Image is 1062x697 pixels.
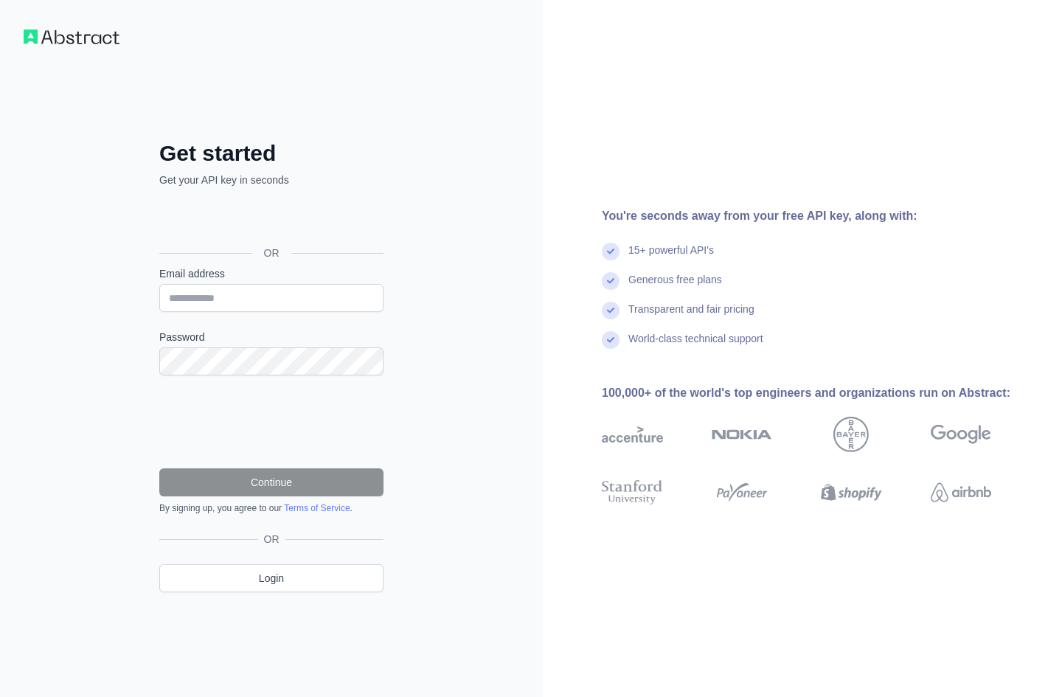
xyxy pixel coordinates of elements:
h2: Get started [159,140,383,167]
div: 100,000+ of the world's top engineers and organizations run on Abstract: [602,384,1038,402]
img: check mark [602,272,619,290]
p: Get your API key in seconds [159,173,383,187]
a: Login [159,564,383,592]
div: 15+ powerful API's [628,243,714,272]
img: check mark [602,302,619,319]
img: airbnb [931,477,992,507]
img: payoneer [712,477,773,507]
span: OR [258,532,285,547]
label: Password [159,330,383,344]
img: google [931,417,992,452]
div: By signing up, you agree to our . [159,502,383,514]
img: Workflow [24,30,119,44]
iframe: reCAPTCHA [159,393,383,451]
img: check mark [602,243,619,260]
label: Email address [159,266,383,281]
img: accenture [602,417,663,452]
button: Continue [159,468,383,496]
img: shopify [821,477,882,507]
img: stanford university [602,477,663,507]
img: nokia [712,417,773,452]
img: check mark [602,331,619,349]
div: World-class technical support [628,331,763,361]
div: Transparent and fair pricing [628,302,754,331]
div: You're seconds away from your free API key, along with: [602,207,1038,225]
span: OR [252,246,291,260]
iframe: Sign in with Google Button [152,204,388,236]
a: Terms of Service [284,503,350,513]
img: bayer [833,417,869,452]
div: Generous free plans [628,272,722,302]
